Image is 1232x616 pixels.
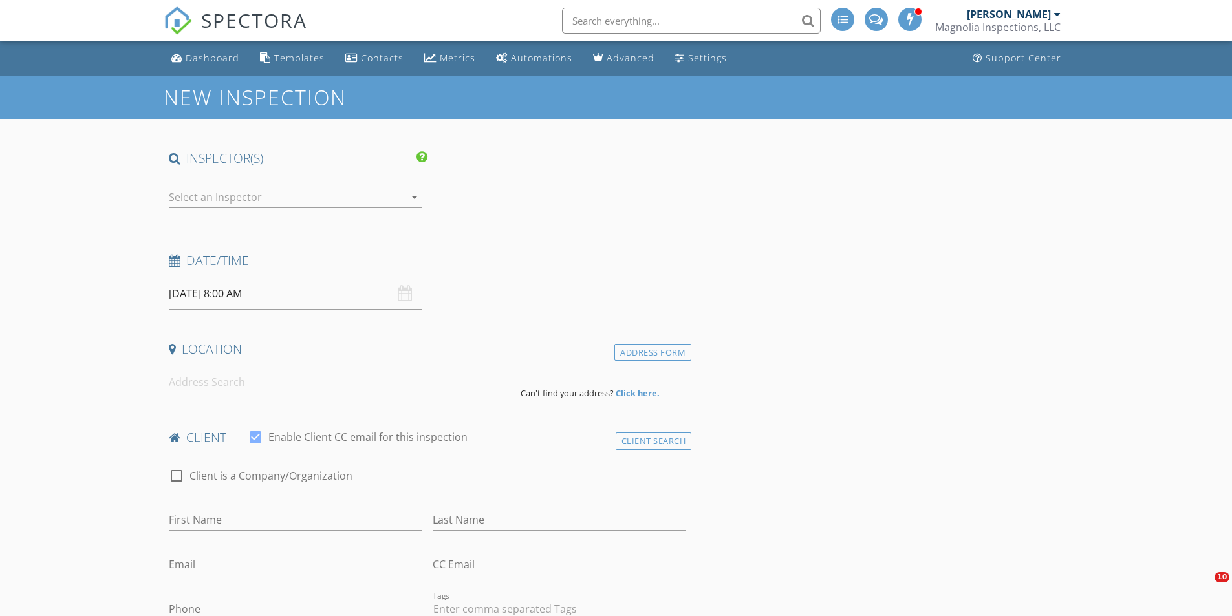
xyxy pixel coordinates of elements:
[274,52,325,64] div: Templates
[967,47,1066,70] a: Support Center
[521,387,614,399] span: Can't find your address?
[164,6,192,35] img: The Best Home Inspection Software - Spectora
[164,86,450,109] h1: New Inspection
[491,47,578,70] a: Automations (Advanced)
[616,387,660,399] strong: Click here.
[169,150,427,167] h4: INSPECTOR(S)
[440,52,475,64] div: Metrics
[935,21,1061,34] div: Magnolia Inspections, LLC
[511,52,572,64] div: Automations
[255,47,330,70] a: Templates
[166,47,244,70] a: Dashboard
[169,341,687,357] h4: Location
[407,189,422,205] i: arrow_drop_down
[186,52,239,64] div: Dashboard
[169,252,687,269] h4: Date/Time
[614,344,691,361] div: Address Form
[361,52,404,64] div: Contacts
[268,430,468,443] label: Enable Client CC email for this inspection
[419,47,481,70] a: Metrics
[588,47,660,70] a: Advanced
[169,366,510,398] input: Address Search
[986,52,1061,64] div: Support Center
[562,8,821,34] input: Search everything...
[1215,572,1229,582] span: 10
[164,17,307,45] a: SPECTORA
[169,429,687,446] h4: client
[688,52,727,64] div: Settings
[189,469,352,482] label: Client is a Company/Organization
[607,52,654,64] div: Advanced
[201,6,307,34] span: SPECTORA
[340,47,409,70] a: Contacts
[169,278,422,310] input: Select date
[967,8,1051,21] div: [PERSON_NAME]
[670,47,732,70] a: Settings
[1188,572,1219,603] iframe: Intercom live chat
[616,432,692,450] div: Client Search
